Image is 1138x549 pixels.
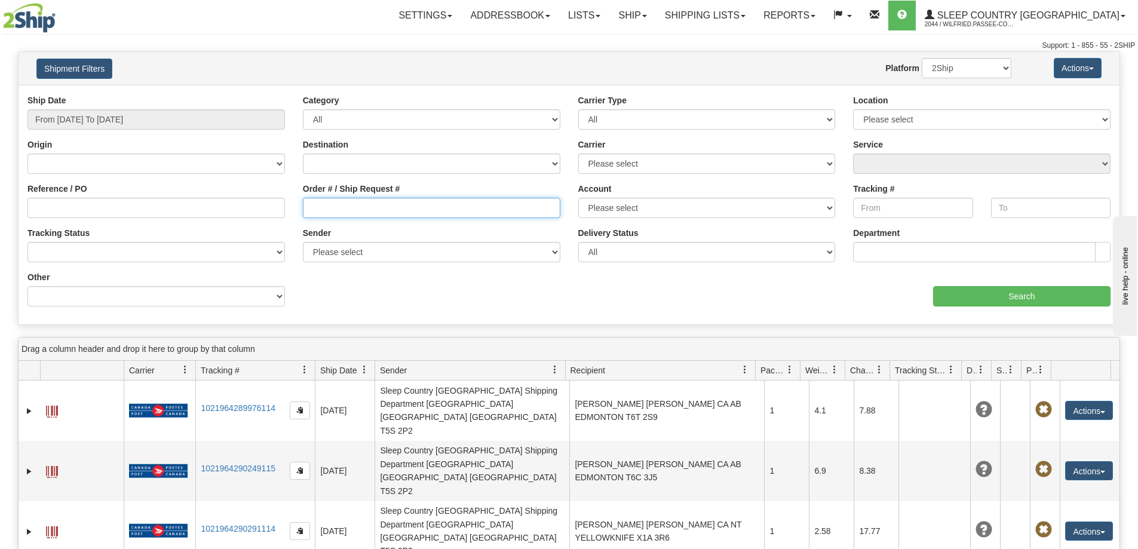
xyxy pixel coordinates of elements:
[809,381,854,441] td: 4.1
[129,523,188,538] img: 20 - Canada Post
[46,521,58,540] a: Label
[1111,213,1137,335] iframe: chat widget
[1035,522,1052,538] span: Pickup Not Assigned
[824,360,845,380] a: Weight filter column settings
[1035,461,1052,478] span: Pickup Not Assigned
[303,94,339,106] label: Category
[976,522,992,538] span: Unknown
[1065,401,1113,420] button: Actions
[976,401,992,418] span: Unknown
[201,524,275,533] a: 1021964290291114
[991,198,1111,218] input: To
[754,1,824,30] a: Reports
[976,461,992,478] span: Unknown
[559,1,609,30] a: Lists
[609,1,655,30] a: Ship
[389,1,461,30] a: Settings
[805,364,830,376] span: Weight
[201,364,240,376] span: Tracking #
[1026,364,1036,376] span: Pickup Status
[850,364,875,376] span: Charge
[764,441,809,501] td: 1
[320,364,357,376] span: Ship Date
[19,338,1119,361] div: grid grouping header
[971,360,991,380] a: Delivery Status filter column settings
[36,59,112,79] button: Shipment Filters
[780,360,800,380] a: Packages filter column settings
[3,3,56,33] img: logo2044.jpg
[895,364,947,376] span: Tracking Status
[1065,461,1113,480] button: Actions
[1001,360,1021,380] a: Shipment Issues filter column settings
[27,139,52,151] label: Origin
[996,364,1007,376] span: Shipment Issues
[853,227,900,239] label: Department
[853,198,973,218] input: From
[578,94,627,106] label: Carrier Type
[27,183,87,195] label: Reference / PO
[853,94,888,106] label: Location
[578,227,639,239] label: Delivery Status
[315,441,375,501] td: [DATE]
[853,183,894,195] label: Tracking #
[1035,401,1052,418] span: Pickup Not Assigned
[129,464,188,479] img: 20 - Canada Post
[375,381,569,441] td: Sleep Country [GEOGRAPHIC_DATA] Shipping Department [GEOGRAPHIC_DATA] [GEOGRAPHIC_DATA] [GEOGRAPH...
[854,381,898,441] td: 7.88
[1054,58,1102,78] button: Actions
[295,360,315,380] a: Tracking # filter column settings
[869,360,889,380] a: Charge filter column settings
[201,464,275,473] a: 1021964290249115
[760,364,786,376] span: Packages
[129,403,188,418] img: 20 - Canada Post
[303,183,400,195] label: Order # / Ship Request #
[735,360,755,380] a: Recipient filter column settings
[175,360,195,380] a: Carrier filter column settings
[925,19,1014,30] span: 2044 / Wilfried.Passee-Coutrin
[569,381,764,441] td: [PERSON_NAME] [PERSON_NAME] CA AB EDMONTON T6T 2S9
[934,10,1119,20] span: Sleep Country [GEOGRAPHIC_DATA]
[354,360,375,380] a: Ship Date filter column settings
[461,1,559,30] a: Addressbook
[578,183,612,195] label: Account
[27,94,66,106] label: Ship Date
[201,403,275,413] a: 1021964289976114
[290,401,310,419] button: Copy to clipboard
[46,461,58,480] a: Label
[303,139,348,151] label: Destination
[46,400,58,419] a: Label
[380,364,407,376] span: Sender
[764,381,809,441] td: 1
[967,364,977,376] span: Delivery Status
[570,364,605,376] span: Recipient
[853,139,883,151] label: Service
[578,139,606,151] label: Carrier
[854,441,898,501] td: 8.38
[129,364,155,376] span: Carrier
[545,360,565,380] a: Sender filter column settings
[290,522,310,540] button: Copy to clipboard
[933,286,1111,306] input: Search
[941,360,961,380] a: Tracking Status filter column settings
[303,227,331,239] label: Sender
[1065,522,1113,541] button: Actions
[9,10,111,19] div: live help - online
[23,465,35,477] a: Expand
[315,381,375,441] td: [DATE]
[1030,360,1051,380] a: Pickup Status filter column settings
[809,441,854,501] td: 6.9
[916,1,1134,30] a: Sleep Country [GEOGRAPHIC_DATA] 2044 / Wilfried.Passee-Coutrin
[27,227,90,239] label: Tracking Status
[23,526,35,538] a: Expand
[290,462,310,480] button: Copy to clipboard
[569,441,764,501] td: [PERSON_NAME] [PERSON_NAME] CA AB EDMONTON T6C 3J5
[375,441,569,501] td: Sleep Country [GEOGRAPHIC_DATA] Shipping Department [GEOGRAPHIC_DATA] [GEOGRAPHIC_DATA] [GEOGRAPH...
[656,1,754,30] a: Shipping lists
[27,271,50,283] label: Other
[885,62,919,74] label: Platform
[3,41,1135,51] div: Support: 1 - 855 - 55 - 2SHIP
[23,405,35,417] a: Expand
